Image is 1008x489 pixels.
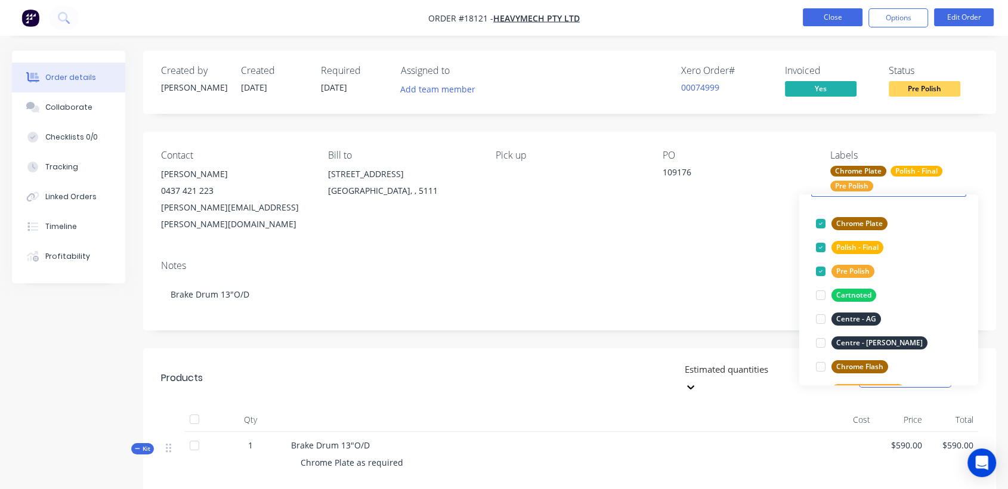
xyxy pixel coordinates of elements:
[12,92,125,122] button: Collaborate
[967,448,996,477] div: Open Intercom Messenger
[811,382,910,399] button: Chrome Plate Only
[926,408,978,432] div: Total
[811,179,966,197] button: Create new label
[291,440,370,451] span: Brake Drum 13"O/D
[811,335,932,351] button: Centre - [PERSON_NAME]
[831,217,888,230] div: Chrome Plate
[21,9,39,27] img: Factory
[831,312,881,326] div: Centre - AG
[161,182,309,199] div: 0437 421 223
[161,276,978,312] div: Brake Drum 13"O/D
[663,150,811,161] div: PO
[811,239,888,256] button: Polish - Final
[12,182,125,212] button: Linked Orders
[161,166,309,233] div: [PERSON_NAME]0437 421 223[PERSON_NAME][EMAIL_ADDRESS][PERSON_NAME][DOMAIN_NAME]
[803,8,862,26] button: Close
[811,311,886,327] button: Centre - AG
[493,13,580,24] a: Heavymech Pty Ltd
[161,260,978,271] div: Notes
[681,65,771,76] div: Xero Order #
[811,263,879,280] button: Pre Polish
[301,457,403,468] span: Chrome Plate as required
[889,81,960,96] span: Pre Polish
[12,152,125,182] button: Tracking
[830,181,873,191] div: Pre Polish
[890,166,942,177] div: Polish - Final
[401,65,520,76] div: Assigned to
[811,287,881,304] button: Cartnoted
[45,72,96,83] div: Order details
[831,336,927,349] div: Centre - [PERSON_NAME]
[830,166,886,177] div: Chrome Plate
[934,8,994,26] button: Edit Order
[401,81,482,97] button: Add team member
[785,65,874,76] div: Invoiced
[931,439,973,451] span: $590.00
[328,150,476,161] div: Bill to
[161,81,227,94] div: [PERSON_NAME]
[12,122,125,152] button: Checklists 0/0
[831,241,883,254] div: Polish - Final
[161,371,203,385] div: Products
[12,242,125,271] button: Profitability
[45,191,97,202] div: Linked Orders
[241,65,307,76] div: Created
[496,150,644,161] div: Pick up
[785,81,857,96] span: Yes
[45,162,78,172] div: Tracking
[831,265,874,278] div: Pre Polish
[830,150,978,161] div: Labels
[831,384,905,397] div: Chrome Plate Only
[811,215,892,232] button: Chrome Plate
[875,408,927,432] div: Price
[161,166,309,182] div: [PERSON_NAME]
[131,443,154,454] button: Kit
[45,251,90,262] div: Profitability
[823,408,875,432] div: Cost
[889,65,978,76] div: Status
[12,212,125,242] button: Timeline
[12,63,125,92] button: Order details
[45,221,77,232] div: Timeline
[428,13,493,24] span: Order #18121 -
[394,81,482,97] button: Add team member
[328,166,476,204] div: [STREET_ADDRESS][GEOGRAPHIC_DATA], , 5111
[161,150,309,161] div: Contact
[45,132,98,143] div: Checklists 0/0
[135,444,150,453] span: Kit
[328,182,476,199] div: [GEOGRAPHIC_DATA], , 5111
[161,199,309,233] div: [PERSON_NAME][EMAIL_ADDRESS][PERSON_NAME][DOMAIN_NAME]
[215,408,286,432] div: Qty
[248,439,253,451] span: 1
[889,81,960,99] button: Pre Polish
[321,65,386,76] div: Required
[161,65,227,76] div: Created by
[811,358,893,375] button: Chrome Flash
[880,439,922,451] span: $590.00
[681,82,719,93] a: 00074999
[241,82,267,93] span: [DATE]
[831,360,888,373] div: Chrome Flash
[321,82,347,93] span: [DATE]
[831,289,876,302] div: Cartnoted
[663,166,811,182] div: 109176
[45,102,92,113] div: Collaborate
[328,166,476,182] div: [STREET_ADDRESS]
[868,8,928,27] button: Options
